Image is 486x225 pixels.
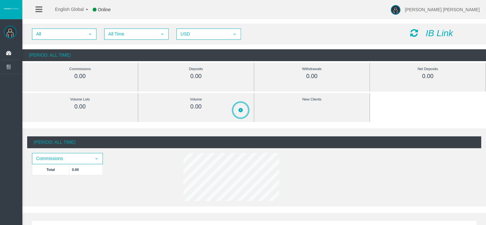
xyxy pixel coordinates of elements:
div: Withdrawals [269,65,355,73]
span: select [88,32,93,37]
img: user-image [391,5,400,15]
div: Volume [153,96,239,103]
div: New Clients [269,96,355,103]
div: 0.00 [384,73,471,80]
span: [PERSON_NAME] [PERSON_NAME] [405,7,480,12]
i: Reload Dashboard [410,28,418,37]
div: Deposits [153,65,239,73]
span: Online [98,7,111,12]
div: 0.00 [269,73,355,80]
span: select [232,32,237,37]
span: Commissions [33,154,91,164]
div: 0.00 [37,103,123,110]
span: All [33,29,84,39]
div: (Period: All Time) [22,49,486,61]
td: 0.00 [69,164,103,175]
img: logo.svg [3,7,19,10]
span: select [160,32,165,37]
div: (Period: All Time) [27,136,481,148]
td: Total [32,164,69,175]
div: Net Deposits [384,65,471,73]
div: 0.00 [153,103,239,110]
span: English Global [47,7,84,12]
span: USD [177,29,229,39]
div: Volume Lots [37,96,123,103]
div: 0.00 [37,73,123,80]
div: 0.00 [153,73,239,80]
div: Commissions [37,65,123,73]
span: select [94,156,99,161]
span: All Time [105,29,157,39]
i: IB Link [426,28,453,38]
